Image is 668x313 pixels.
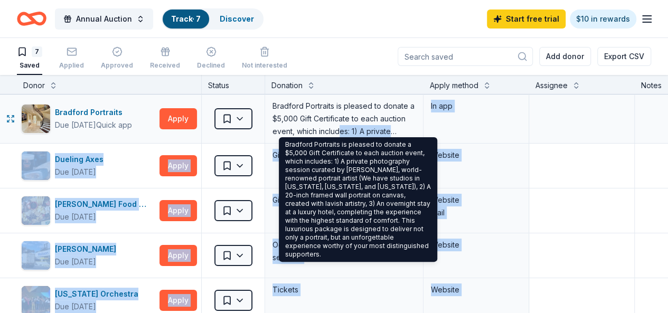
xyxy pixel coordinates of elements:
input: Search saved [398,47,533,66]
div: Notes [641,79,662,92]
div: Due [DATE] [55,300,96,313]
a: $10 in rewards [570,10,636,29]
div: Gift card(s) [271,193,417,207]
div: Ocean shipping, truck, rail or logistics services [271,238,417,265]
button: Apply [159,245,197,266]
div: Status [202,75,265,94]
button: Image for Matson[PERSON_NAME]Due [DATE] [21,241,155,270]
div: Apply method [430,79,478,92]
div: Mail [431,206,521,219]
button: Image for Dueling AxesDueling AxesDue [DATE] [21,151,155,181]
div: In app [431,100,521,112]
img: Image for Dueling Axes [22,151,50,180]
div: Dueling Axes [55,153,108,166]
button: Not interested [242,42,287,75]
button: Approved [101,42,133,75]
button: Image for Bradford PortraitsBradford PortraitsDue [DATE]Quick app [21,104,155,134]
button: Declined [197,42,225,75]
div: Gift certificates [271,148,417,163]
button: Track· 7Discover [162,8,264,30]
div: Website [431,194,521,206]
span: Annual Auction [76,13,132,25]
div: [US_STATE] Orchestra [55,288,143,300]
div: 7 [32,46,42,57]
div: Approved [101,61,133,70]
div: Donation [271,79,303,92]
div: [PERSON_NAME] [55,243,120,255]
a: Start free trial [487,10,566,29]
div: Website [431,149,521,162]
div: Received [150,61,180,70]
a: Home [17,6,46,31]
button: Applied [59,42,84,75]
div: Tickets [271,282,417,297]
div: Bradford Portraits is pleased to donate a $5,000 Gift Certificate to each auction event, which in... [271,99,417,139]
div: Not interested [242,61,287,70]
button: Annual Auction [55,8,153,30]
div: Due [DATE] [55,166,96,178]
div: Donor [23,79,45,92]
div: Bradford Portraits [55,106,132,119]
button: Apply [159,290,197,311]
div: Bradford Portraits is pleased to donate a $5,000 Gift Certificate to each auction event, which in... [279,137,437,262]
button: Export CSV [597,47,651,66]
div: Applied [59,61,84,70]
div: Website [431,239,521,251]
div: Quick app [96,120,132,130]
button: Image for Gordon Food Service Store[PERSON_NAME] Food Service StoreDue [DATE] [21,196,155,225]
img: Image for Matson [22,241,50,270]
button: Apply [159,200,197,221]
img: Image for Bradford Portraits [22,105,50,133]
div: Due [DATE] [55,119,96,131]
button: Received [150,42,180,75]
div: Due [DATE] [55,255,96,268]
div: Due [DATE] [55,211,96,223]
button: Add donor [539,47,591,66]
button: Apply [159,155,197,176]
div: Saved [17,61,42,70]
img: Image for Gordon Food Service Store [22,196,50,225]
a: Track· 7 [171,14,201,23]
div: [PERSON_NAME] Food Service Store [55,198,155,211]
button: Apply [159,108,197,129]
div: Assignee [535,79,568,92]
a: Discover [220,14,254,23]
div: Website [431,283,521,296]
div: Declined [197,61,225,70]
button: 7Saved [17,42,42,75]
